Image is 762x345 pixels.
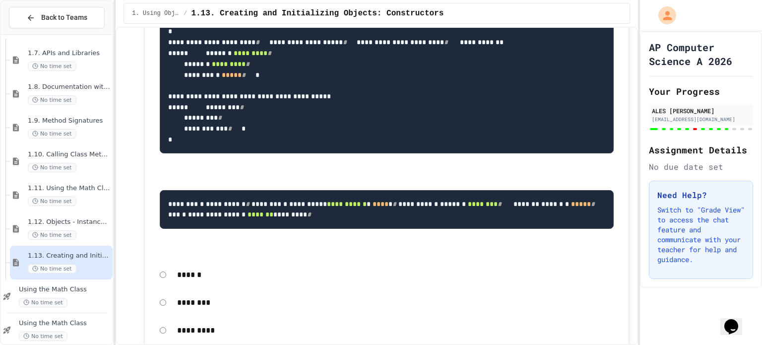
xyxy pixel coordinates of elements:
h3: Need Help? [657,189,745,201]
iframe: chat widget [720,305,752,335]
span: 1.13. Creating and Initializing Objects: Constructors [191,7,444,19]
span: No time set [28,230,76,240]
div: [EMAIL_ADDRESS][DOMAIN_NAME] [652,116,750,123]
span: 1.7. APIs and Libraries [28,49,111,58]
span: 1. Using Objects and Methods [132,9,180,17]
span: No time set [28,95,76,105]
span: No time set [28,163,76,172]
span: No time set [19,332,67,341]
span: Using the Math Class [19,285,111,294]
p: Switch to "Grade View" to access the chat feature and communicate with your teacher for help and ... [657,205,745,265]
div: My Account [648,4,679,27]
h2: Assignment Details [649,143,753,157]
button: Back to Teams [9,7,105,28]
span: Using the Math Class [19,319,111,328]
span: 1.10. Calling Class Methods [28,150,111,159]
span: 1.8. Documentation with Comments and Preconditions [28,83,111,91]
span: 1.9. Method Signatures [28,117,111,125]
span: 1.11. Using the Math Class [28,184,111,193]
span: Back to Teams [41,12,87,23]
span: / [184,9,187,17]
span: No time set [28,264,76,274]
span: No time set [28,129,76,138]
span: 1.13. Creating and Initializing Objects: Constructors [28,252,111,260]
span: No time set [28,197,76,206]
span: No time set [19,298,67,307]
span: No time set [28,62,76,71]
h2: Your Progress [649,84,753,98]
div: ALES [PERSON_NAME] [652,106,750,115]
span: 1.12. Objects - Instances of Classes [28,218,111,226]
div: No due date set [649,161,753,173]
h1: AP Computer Science A 2026 [649,40,753,68]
